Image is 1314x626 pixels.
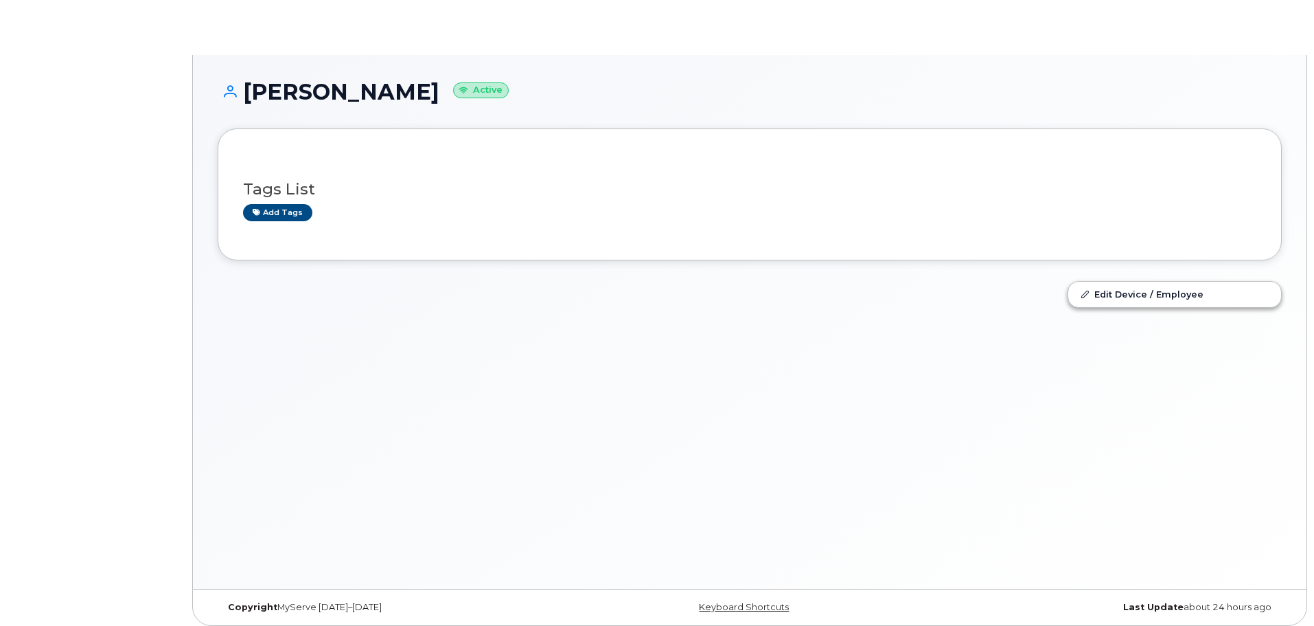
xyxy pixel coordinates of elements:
div: MyServe [DATE]–[DATE] [218,602,573,613]
div: about 24 hours ago [927,602,1282,613]
strong: Last Update [1123,602,1184,612]
a: Edit Device / Employee [1068,282,1281,306]
small: Active [453,82,509,98]
h3: Tags List [243,181,1256,198]
strong: Copyright [228,602,277,612]
a: Add tags [243,204,312,221]
h1: [PERSON_NAME] [218,80,1282,104]
a: Keyboard Shortcuts [699,602,789,612]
